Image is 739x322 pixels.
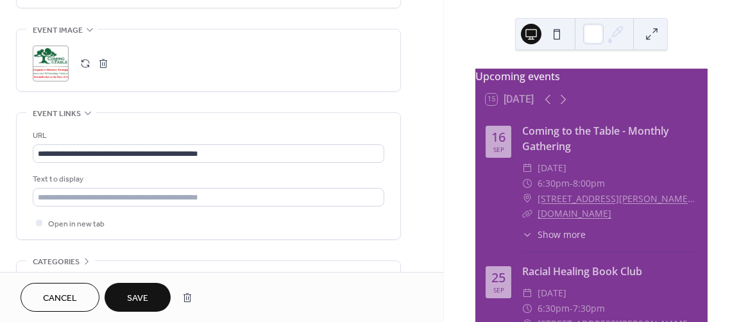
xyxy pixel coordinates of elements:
[493,287,504,293] div: Sep
[33,107,81,121] span: Event links
[491,131,505,144] div: 16
[33,24,83,37] span: Event image
[522,228,586,241] button: ​Show more
[33,46,69,81] div: ;
[17,261,400,288] div: •••
[43,292,77,305] span: Cancel
[522,206,532,221] div: ​
[570,176,573,191] span: -
[522,160,532,176] div: ​
[522,176,532,191] div: ​
[522,191,532,207] div: ​
[493,146,504,153] div: Sep
[105,283,171,312] button: Save
[573,176,605,191] span: 8:00pm
[538,160,566,176] span: [DATE]
[522,301,532,316] div: ​
[21,283,99,312] button: Cancel
[522,124,669,153] a: Coming to the Table - Monthly Gathering
[538,301,570,316] span: 6:30pm
[475,69,708,84] div: Upcoming events
[573,301,605,316] span: 7:30pm
[522,285,532,301] div: ​
[491,271,505,284] div: 25
[538,176,570,191] span: 6:30pm
[33,129,382,142] div: URL
[33,173,382,186] div: Text to display
[48,217,105,231] span: Open in new tab
[538,228,586,241] span: Show more
[538,285,566,301] span: [DATE]
[522,228,532,241] div: ​
[522,264,642,278] a: Racial Healing Book Club
[538,207,611,219] a: [DOMAIN_NAME]
[570,301,573,316] span: -
[538,191,697,207] a: [STREET_ADDRESS][PERSON_NAME][PERSON_NAME]
[33,255,80,269] span: Categories
[127,292,148,305] span: Save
